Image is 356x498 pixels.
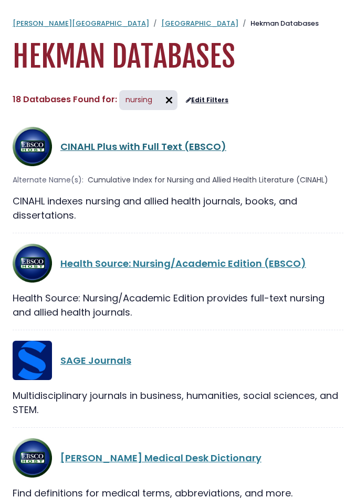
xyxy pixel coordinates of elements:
[13,18,343,29] nav: breadcrumb
[13,175,83,186] span: Alternate Name(s):
[186,96,228,104] a: Edit Filters
[13,291,343,319] div: Health Source: Nursing/Academic Edition provides full-text nursing and allied health journals.
[13,388,343,417] div: Multidisciplinary journals in business, humanities, social sciences, and STEM.
[60,140,226,153] a: CINAHL Plus with Full Text (EBSCO)
[161,18,238,28] a: [GEOGRAPHIC_DATA]
[88,175,328,186] span: Cumulative Index for Nursing and Allied Health Literature (CINAHL)
[60,451,261,464] a: [PERSON_NAME] Medical Desk Dictionary
[125,94,152,105] span: nursing
[13,194,343,222] div: CINAHL indexes nursing and allied health journals, books, and dissertations.
[13,18,149,28] a: [PERSON_NAME][GEOGRAPHIC_DATA]
[161,92,177,109] img: arr097.svg
[60,257,306,270] a: Health Source: Nursing/Academic Edition (EBSCO)
[238,18,319,29] li: Hekman Databases
[13,39,343,74] h1: Hekman Databases
[60,354,131,367] a: SAGE Journals
[13,93,117,105] span: 18 Databases Found for:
